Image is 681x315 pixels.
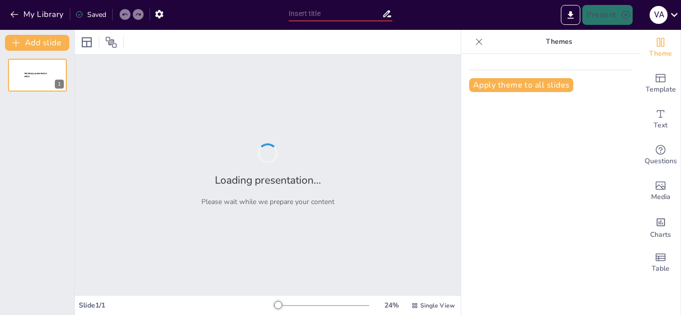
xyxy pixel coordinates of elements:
div: Slide 1 / 1 [79,301,274,310]
div: Add a table [641,245,681,281]
div: Get real-time input from your audience [641,137,681,173]
span: Sendsteps presentation editor [24,72,47,78]
p: Please wait while we prepare your content [201,197,335,207]
div: Add text boxes [641,102,681,137]
div: Add ready made slides [641,66,681,102]
span: Theme [649,48,672,59]
div: Saved [75,10,106,19]
button: Apply theme to all slides [469,78,573,92]
div: Layout [79,34,95,50]
div: 1 [55,80,64,89]
span: Text [654,120,668,131]
span: Media [651,192,671,203]
div: Change the overall theme [641,30,681,66]
span: Single View [420,302,455,310]
span: Charts [650,229,671,240]
span: Position [105,36,117,48]
div: 24 % [379,301,403,310]
div: Add images, graphics, shapes or video [641,173,681,209]
h2: Loading presentation... [215,173,321,187]
button: Export to PowerPoint [561,5,580,25]
button: V A [650,5,668,25]
button: Present [582,5,632,25]
div: 1 [8,59,67,92]
p: Themes [487,30,631,54]
div: V A [650,6,668,24]
input: Insert title [289,6,382,21]
button: My Library [7,6,68,22]
div: Add charts and graphs [641,209,681,245]
span: Questions [645,156,677,167]
button: Add slide [5,35,69,51]
span: Table [652,263,670,274]
span: Template [646,84,676,95]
